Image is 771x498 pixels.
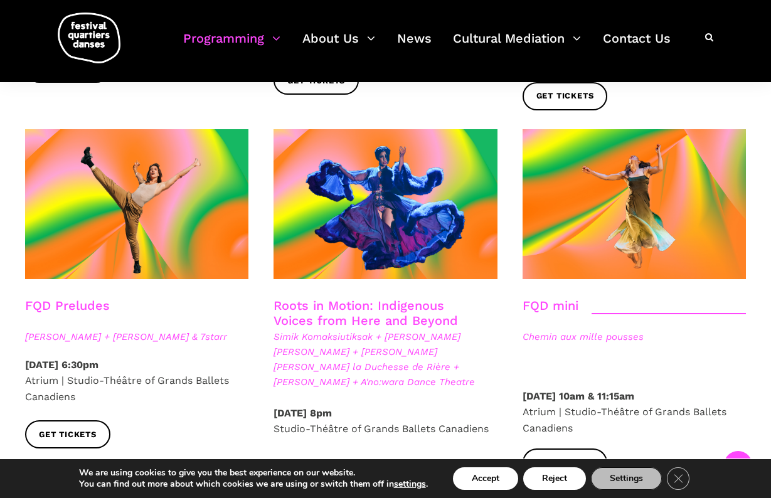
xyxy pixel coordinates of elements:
[397,28,432,65] a: News
[523,298,578,313] a: FQD mini
[667,467,689,490] button: Close GDPR Cookie Banner
[394,479,426,490] button: settings
[79,479,428,490] p: You can find out more about which cookies we are using or switch them off in .
[603,28,671,65] a: Contact Us
[523,390,634,402] strong: [DATE] 10am & 11:15am
[39,428,97,442] span: Get tickets
[523,82,608,110] a: Get tickets
[591,467,662,490] button: Settings
[536,457,594,470] span: Get tickets
[25,359,98,371] strong: [DATE] 6:30pm
[25,329,248,344] span: [PERSON_NAME] + [PERSON_NAME] & 7starr
[274,407,332,419] strong: [DATE] 8pm
[302,28,375,65] a: About Us
[453,28,581,65] a: Cultural Mediation
[523,467,586,490] button: Reject
[183,28,280,65] a: Programming
[523,329,746,344] span: Chemin aux mille pousses
[79,467,428,479] p: We are using cookies to give you the best experience on our website.
[536,90,594,103] span: Get tickets
[523,448,608,477] a: Get tickets
[523,388,746,437] p: Atrium | Studio-Théâtre of Grands Ballets Canadiens
[25,357,248,405] p: Atrium | Studio-Théâtre of Grands Ballets Canadiens
[274,405,497,437] p: Studio-Théâtre of Grands Ballets Canadiens
[25,298,110,313] a: FQD Preludes
[453,467,518,490] button: Accept
[25,420,110,448] a: Get tickets
[274,298,458,328] a: Roots in Motion: Indigenous Voices from Here and Beyond
[58,13,120,63] img: logo-fqd-med
[274,329,497,389] span: Simik Komaksiutiksak + [PERSON_NAME] [PERSON_NAME] + [PERSON_NAME] [PERSON_NAME] la Duchesse de R...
